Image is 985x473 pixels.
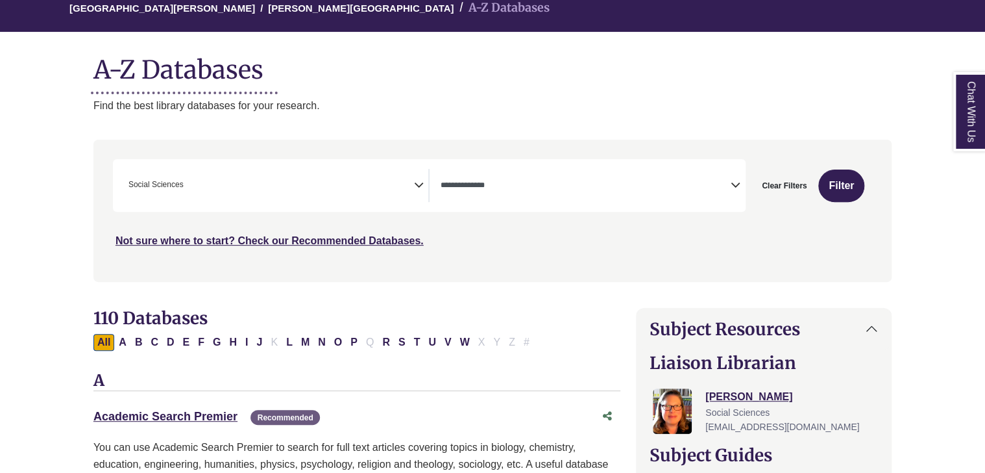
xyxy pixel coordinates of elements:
span: 110 Databases [93,307,208,329]
button: Filter Results V [441,334,456,351]
button: Filter Results S [395,334,409,351]
textarea: Search [440,181,731,192]
button: Filter Results W [456,334,474,351]
button: Filter Results N [314,334,330,351]
textarea: Search [186,181,192,192]
button: Submit for Search Results [818,170,864,202]
button: Filter Results F [194,334,208,351]
button: Subject Resources [637,309,891,350]
button: Filter Results U [424,334,440,351]
button: Filter Results P [347,334,361,351]
button: Filter Results H [225,334,241,351]
h3: A [93,372,620,391]
span: [EMAIL_ADDRESS][DOMAIN_NAME] [705,422,859,432]
button: Filter Results G [209,334,225,351]
button: Filter Results D [163,334,178,351]
a: [GEOGRAPHIC_DATA][PERSON_NAME] [69,1,255,14]
img: Jessica Moore [653,389,692,434]
button: Filter Results L [282,334,297,351]
div: Alpha-list to filter by first letter of database name [93,336,535,347]
a: [PERSON_NAME] [705,391,792,402]
button: Filter Results R [378,334,394,351]
button: Share this database [594,404,620,429]
button: Clear Filters [753,170,815,202]
h2: Liaison Librarian [650,353,878,373]
button: Filter Results J [252,334,266,351]
span: Recommended [250,410,319,425]
span: Social Sciences [128,179,184,191]
a: [PERSON_NAME][GEOGRAPHIC_DATA] [268,1,454,14]
a: Academic Search Premier [93,410,237,423]
nav: Search filters [93,140,892,281]
button: Filter Results I [241,334,252,351]
button: Filter Results A [115,334,130,351]
button: Filter Results E [179,334,194,351]
button: Filter Results M [297,334,313,351]
p: Find the best library databases for your research. [93,97,892,114]
button: Filter Results B [131,334,147,351]
li: Social Sciences [123,179,184,191]
button: All [93,334,114,351]
span: Social Sciences [705,407,770,418]
h1: A-Z Databases [93,45,892,84]
a: Not sure where to start? Check our Recommended Databases. [116,235,424,246]
button: Filter Results C [147,334,162,351]
h2: Subject Guides [650,445,878,465]
button: Filter Results T [410,334,424,351]
button: Filter Results O [330,334,346,351]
